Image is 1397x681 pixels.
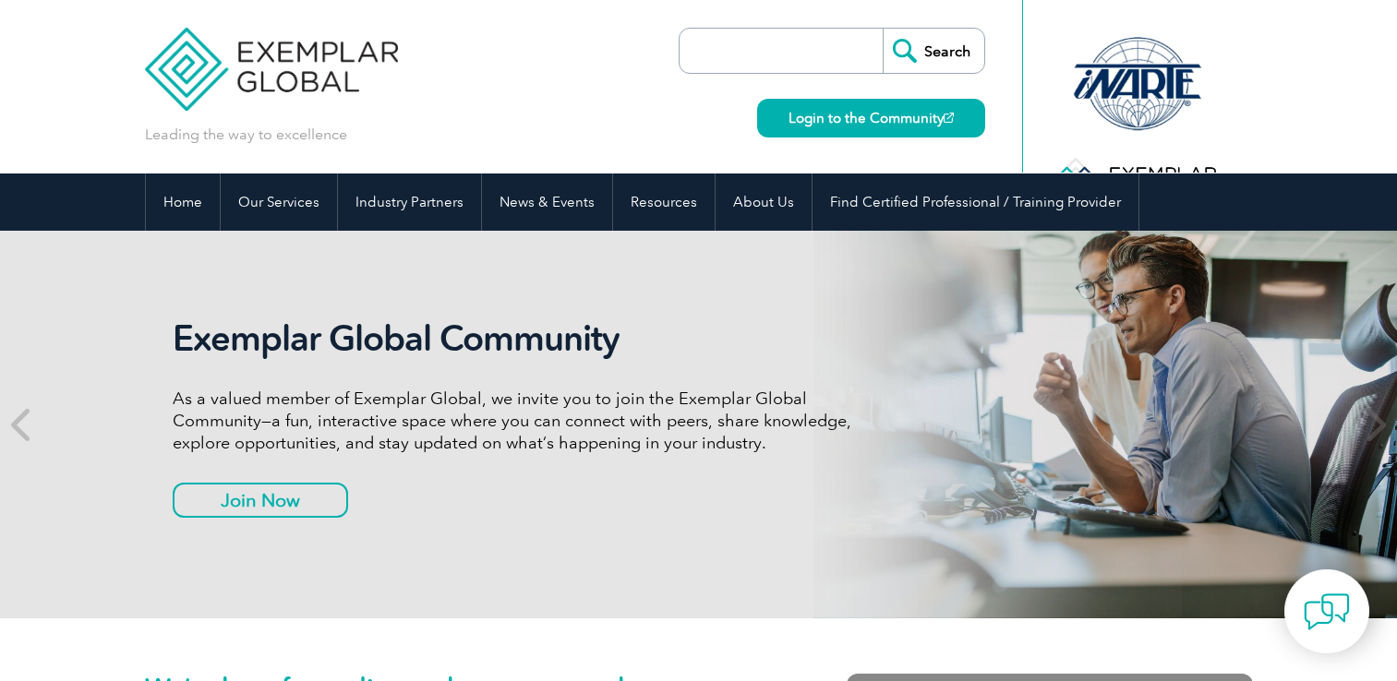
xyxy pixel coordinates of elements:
[173,483,348,518] a: Join Now
[613,173,715,231] a: Resources
[338,173,481,231] a: Industry Partners
[813,173,1138,231] a: Find Certified Professional / Training Provider
[716,173,812,231] a: About Us
[482,173,612,231] a: News & Events
[1304,589,1350,635] img: contact-chat.png
[145,125,347,145] p: Leading the way to excellence
[173,317,865,360] h2: Exemplar Global Community
[221,173,337,231] a: Our Services
[146,173,220,231] a: Home
[944,113,954,123] img: open_square.png
[883,29,984,73] input: Search
[757,99,985,137] a: Login to the Community
[173,388,865,454] p: As a valued member of Exemplar Global, we invite you to join the Exemplar Global Community—a fun,...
